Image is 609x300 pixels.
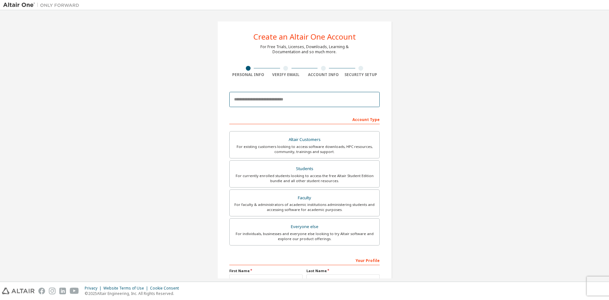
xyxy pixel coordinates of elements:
[59,288,66,294] img: linkedin.svg
[253,33,356,41] div: Create an Altair One Account
[103,286,150,291] div: Website Terms of Use
[85,291,183,296] p: © 2025 Altair Engineering, Inc. All Rights Reserved.
[233,164,376,173] div: Students
[70,288,79,294] img: youtube.svg
[267,72,305,77] div: Verify Email
[233,144,376,154] div: For existing customers looking to access software downloads, HPC resources, community, trainings ...
[229,268,303,273] label: First Name
[233,194,376,202] div: Faculty
[49,288,56,294] img: instagram.svg
[233,231,376,241] div: For individuals, businesses and everyone else looking to try Altair software and explore our prod...
[229,114,380,124] div: Account Type
[233,135,376,144] div: Altair Customers
[229,72,267,77] div: Personal Info
[233,222,376,231] div: Everyone else
[306,268,380,273] label: Last Name
[2,288,35,294] img: altair_logo.svg
[38,288,45,294] img: facebook.svg
[3,2,82,8] img: Altair One
[260,44,349,54] div: For Free Trials, Licenses, Downloads, Learning & Documentation and so much more.
[233,202,376,212] div: For faculty & administrators of academic institutions administering students and accessing softwa...
[342,72,380,77] div: Security Setup
[304,72,342,77] div: Account Info
[233,173,376,183] div: For currently enrolled students looking to access the free Altair Student Edition bundle and all ...
[150,286,183,291] div: Cookie Consent
[85,286,103,291] div: Privacy
[229,255,380,265] div: Your Profile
